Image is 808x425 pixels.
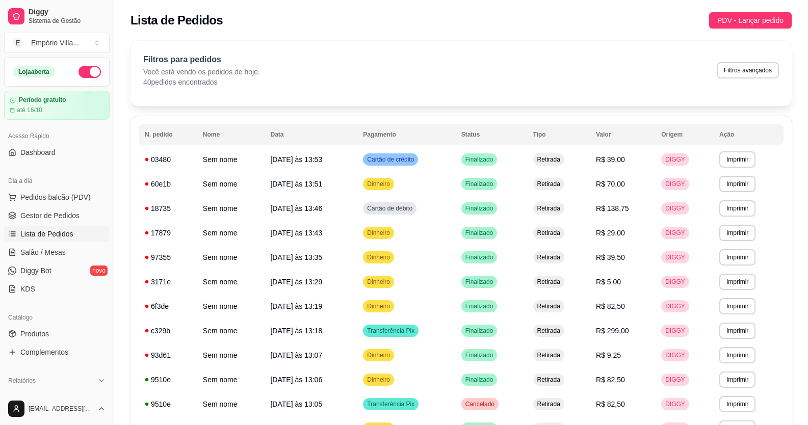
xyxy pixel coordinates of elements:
div: Empório Villa ... [31,38,79,48]
div: 93d61 [145,350,191,360]
td: Sem nome [197,196,265,221]
button: Imprimir [719,225,755,241]
button: PDV - Lançar pedido [709,12,792,29]
span: PDV - Lançar pedido [717,15,784,26]
span: Salão / Mesas [20,247,66,257]
th: Tipo [527,124,590,145]
span: [DATE] às 13:51 [270,180,322,188]
th: N. pedido [139,124,197,145]
td: Sem nome [197,343,265,367]
span: Retirada [535,253,562,261]
td: Sem nome [197,172,265,196]
span: R$ 29,00 [596,229,625,237]
span: Retirada [535,278,562,286]
p: Você está vendo os pedidos de hoje. [143,67,260,77]
div: 03480 [145,154,191,165]
a: DiggySistema de Gestão [4,4,110,29]
button: Imprimir [719,347,755,363]
td: Sem nome [197,294,265,318]
span: R$ 39,50 [596,253,625,261]
span: [DATE] às 13:29 [270,278,322,286]
th: Nome [197,124,265,145]
span: Complementos [20,347,68,357]
a: Salão / Mesas [4,244,110,260]
span: Dinheiro [365,229,392,237]
button: [EMAIL_ADDRESS][DOMAIN_NAME] [4,396,110,421]
span: R$ 5,00 [596,278,621,286]
a: Dashboard [4,144,110,161]
span: Relatórios [8,377,36,385]
span: Retirada [535,351,562,359]
span: Retirada [535,229,562,237]
span: [DATE] às 13:53 [270,155,322,164]
span: Retirada [535,155,562,164]
button: Imprimir [719,274,755,290]
div: 18735 [145,203,191,214]
span: Retirada [535,204,562,213]
span: DIGGY [663,180,687,188]
h2: Lista de Pedidos [131,12,223,29]
span: Retirada [535,376,562,384]
td: Sem nome [197,367,265,392]
span: Finalizado [463,253,496,261]
span: R$ 9,25 [596,351,621,359]
span: E [13,38,23,48]
span: Finalizado [463,327,496,335]
article: até 16/10 [17,106,42,114]
span: DIGGY [663,351,687,359]
a: Relatórios de vendas [4,389,110,405]
span: Lista de Pedidos [20,229,73,239]
button: Imprimir [719,151,755,168]
span: Cancelado [463,400,497,408]
span: [DATE] às 13:05 [270,400,322,408]
a: Diggy Botnovo [4,262,110,279]
span: Dinheiro [365,253,392,261]
span: [DATE] às 13:46 [270,204,322,213]
span: Transferência Pix [365,400,416,408]
span: R$ 82,50 [596,376,625,384]
button: Imprimir [719,249,755,265]
span: DIGGY [663,278,687,286]
button: Imprimir [719,200,755,217]
span: Dinheiro [365,376,392,384]
span: KDS [20,284,35,294]
span: [DATE] às 13:07 [270,351,322,359]
div: Dia a dia [4,173,110,189]
span: R$ 39,00 [596,155,625,164]
div: 97355 [145,252,191,262]
span: Finalizado [463,351,496,359]
span: Dinheiro [365,351,392,359]
div: 9510e [145,375,191,385]
th: Valor [590,124,655,145]
button: Imprimir [719,323,755,339]
span: DIGGY [663,155,687,164]
span: DIGGY [663,400,687,408]
span: Dinheiro [365,302,392,310]
span: R$ 70,00 [596,180,625,188]
th: Data [264,124,357,145]
span: Retirada [535,400,562,408]
span: [EMAIL_ADDRESS][DOMAIN_NAME] [29,405,93,413]
span: Finalizado [463,278,496,286]
span: R$ 138,75 [596,204,629,213]
span: [DATE] às 13:43 [270,229,322,237]
article: Período gratuito [19,96,66,104]
span: Transferência Pix [365,327,416,335]
p: 40 pedidos encontrados [143,77,260,87]
span: Finalizado [463,155,496,164]
a: Produtos [4,326,110,342]
span: R$ 299,00 [596,327,629,335]
a: Lista de Pedidos [4,226,110,242]
p: Filtros para pedidos [143,54,260,66]
span: [DATE] às 13:06 [270,376,322,384]
div: Acesso Rápido [4,128,110,144]
span: Gestor de Pedidos [20,210,80,221]
span: Finalizado [463,302,496,310]
td: Sem nome [197,318,265,343]
span: Dinheiro [365,180,392,188]
td: Sem nome [197,270,265,294]
span: [DATE] às 13:35 [270,253,322,261]
td: Sem nome [197,221,265,245]
th: Origem [655,124,713,145]
a: Gestor de Pedidos [4,207,110,224]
